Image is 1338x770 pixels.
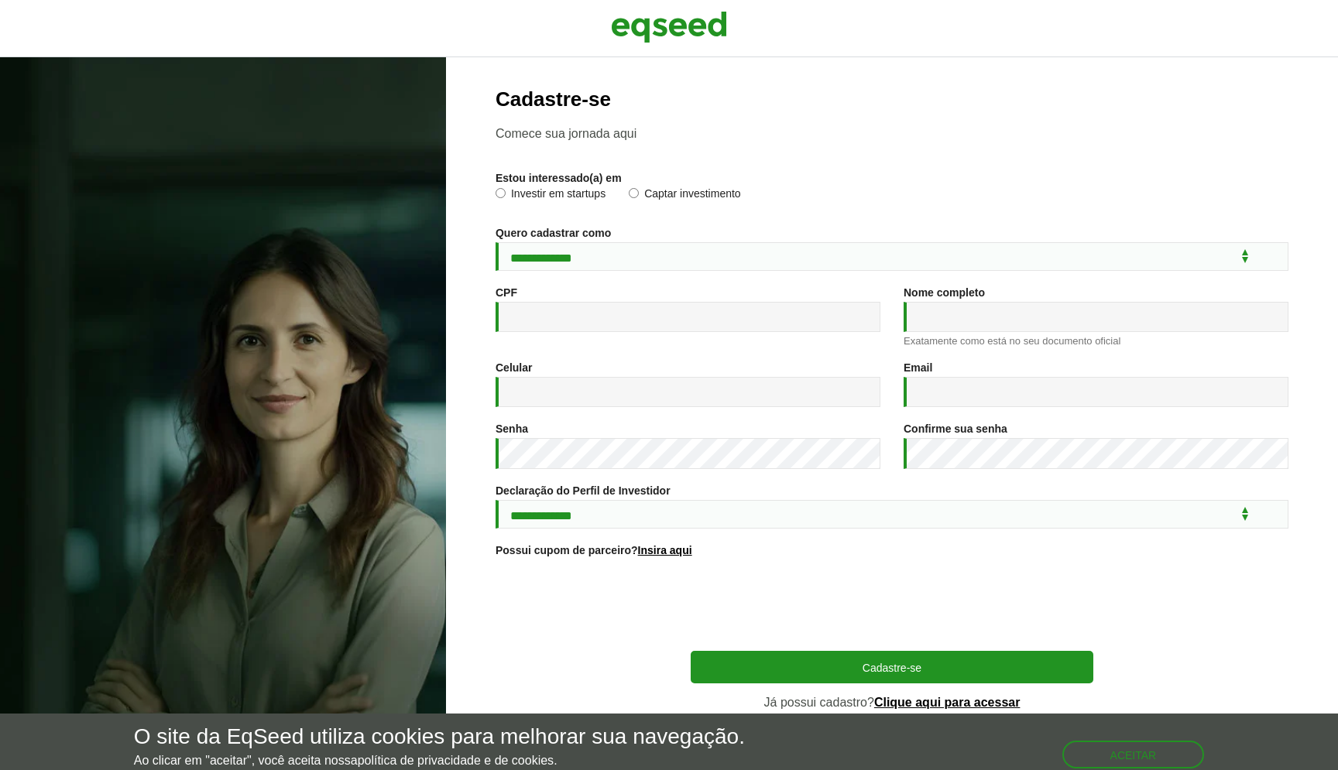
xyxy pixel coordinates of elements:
[496,173,622,183] label: Estou interessado(a) em
[496,188,606,204] label: Investir em startups
[358,755,554,767] a: política de privacidade e de cookies
[496,88,1288,111] h2: Cadastre-se
[638,545,692,556] a: Insira aqui
[496,126,1288,141] p: Comece sua jornada aqui
[496,287,517,298] label: CPF
[904,362,932,373] label: Email
[611,8,727,46] img: EqSeed Logo
[904,423,1007,434] label: Confirme sua senha
[904,287,985,298] label: Nome completo
[904,336,1288,346] div: Exatamente como está no seu documento oficial
[629,188,639,198] input: Captar investimento
[496,485,671,496] label: Declaração do Perfil de Investidor
[496,228,611,238] label: Quero cadastrar como
[134,725,745,749] h5: O site da EqSeed utiliza cookies para melhorar sua navegação.
[691,651,1093,683] button: Cadastre-se
[874,696,1021,709] a: Clique aqui para acessar
[1062,741,1205,768] button: Aceitar
[496,423,528,434] label: Senha
[134,753,745,768] p: Ao clicar em "aceitar", você aceita nossa .
[774,575,1010,635] iframe: reCAPTCHA
[496,545,692,556] label: Possui cupom de parceiro?
[629,188,741,204] label: Captar investimento
[496,362,532,373] label: Celular
[496,188,506,198] input: Investir em startups
[691,695,1093,710] p: Já possui cadastro?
